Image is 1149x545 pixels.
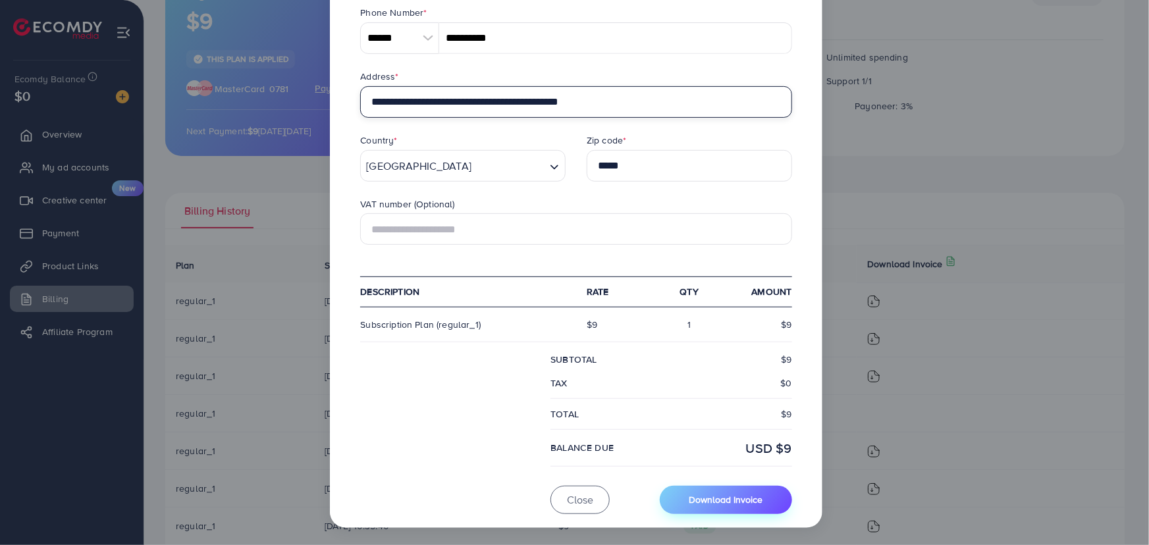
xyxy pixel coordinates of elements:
[1093,486,1139,535] iframe: Chat
[360,6,427,19] label: Phone Number
[567,492,593,507] span: Close
[652,318,728,331] div: 1
[540,376,671,390] div: Tax
[360,70,398,83] label: Address
[540,407,671,421] div: Total
[360,134,397,147] label: Country
[540,438,671,457] div: balance due
[350,285,576,298] div: Description
[727,318,803,331] div: $9
[652,285,728,298] div: qty
[672,407,803,421] div: $9
[672,376,803,390] div: $0
[727,285,803,298] div: Amount
[689,493,762,506] span: Download Invoice
[576,285,652,298] div: Rate
[363,156,474,176] span: [GEOGRAPHIC_DATA]
[360,197,454,211] label: VAT number (Optional)
[475,156,545,176] input: Search for option
[576,318,652,331] div: $9
[672,353,803,366] div: $9
[360,150,566,182] div: Search for option
[540,353,671,366] div: subtotal
[672,438,803,457] div: USD $9
[587,134,626,147] label: Zip code
[660,486,791,514] button: Download Invoice
[550,486,610,514] button: Close
[350,318,576,331] div: Subscription Plan (regular_1)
